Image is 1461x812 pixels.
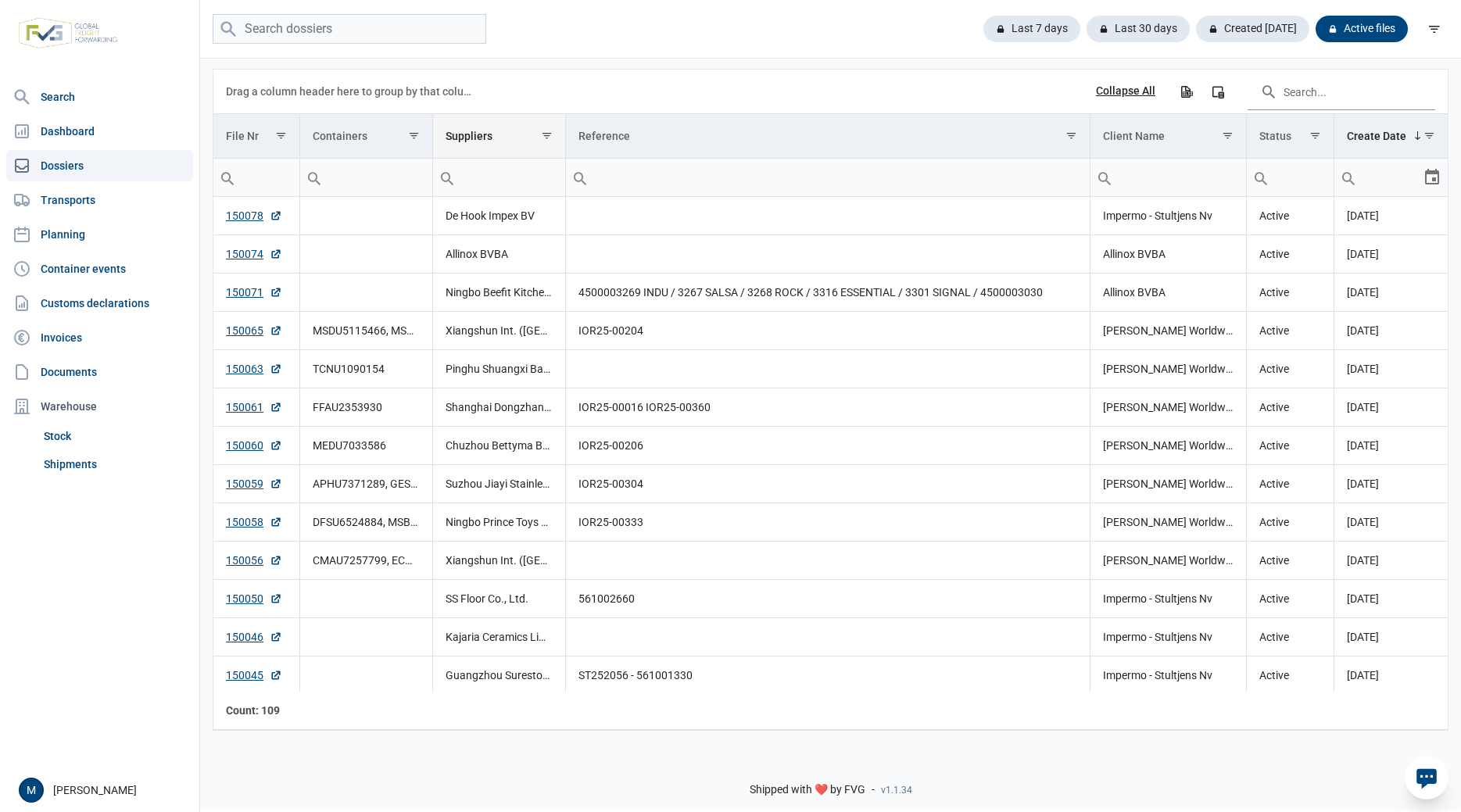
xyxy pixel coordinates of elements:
td: Kajaria Ceramics Limited [433,618,566,656]
td: Filter cell [1334,159,1448,197]
td: FFAU2353930 [300,388,433,427]
div: Suppliers [446,130,492,142]
span: Show filter options for column 'Containers' [408,130,420,141]
a: Stock [38,422,193,450]
td: Column Client Name [1090,114,1247,159]
a: Transports [6,184,193,216]
span: [DATE] [1347,554,1379,567]
td: Active [1247,274,1334,312]
td: CMAU7257799, ECMU5558076 [300,542,433,580]
a: Dashboard [6,116,193,147]
td: [PERSON_NAME] Worldwide [GEOGRAPHIC_DATA] [1090,542,1247,580]
span: [DATE] [1347,286,1379,299]
td: Filter cell [300,159,433,197]
td: Pinghu Shuangxi Baby Carrier Manufacture Co., Ltd. [433,350,566,388]
span: [DATE] [1347,592,1379,605]
td: IOR25-00206 [566,427,1090,465]
a: 150071 [226,284,282,300]
td: Impermo - Stultjens Nv [1090,618,1247,656]
span: [DATE] [1347,401,1379,413]
td: Xiangshun Int. ([GEOGRAPHIC_DATA]) Trading Co., Ltd. [433,312,566,350]
td: Shanghai Dongzhan International Trade. Co. Ltd. [433,388,566,427]
span: [DATE] [1347,516,1379,528]
span: Show filter options for column 'Reference' [1065,130,1077,141]
td: Active [1247,388,1334,427]
div: Search box [1090,159,1119,196]
div: Collapse All [1096,84,1155,98]
span: [DATE] [1347,478,1379,490]
span: [DATE] [1347,631,1379,643]
div: [PERSON_NAME] [19,778,190,803]
span: v1.1.34 [881,784,912,796]
span: Show filter options for column 'Create Date' [1423,130,1435,141]
span: Show filter options for column 'Suppliers' [541,130,553,141]
td: Guangzhou Surestone Co., Ltd. [433,656,566,695]
td: IOR25-00016 IOR25-00360 [566,388,1090,427]
div: Select [1423,159,1441,196]
span: Shipped with ❤️ by FVG [750,783,865,797]
div: Active files [1316,16,1408,42]
td: Active [1247,235,1334,274]
input: Filter cell [1090,159,1247,196]
td: SS Floor Co., Ltd. [433,580,566,618]
input: Filter cell [566,159,1089,196]
span: [DATE] [1347,669,1379,681]
td: Column Status [1247,114,1334,159]
td: Active [1247,580,1334,618]
td: DFSU6524884, MSBU5506170, TCNU8125925 [300,503,433,542]
td: 4500003269 INDU / 3267 SALSA / 3268 ROCK / 3316 ESSENTIAL / 3301 SIGNAL / 4500003030 [566,274,1090,312]
a: Shipments [38,450,193,478]
div: Search box [1247,159,1275,196]
td: Active [1247,197,1334,235]
div: filter [1420,15,1448,43]
div: Search box [1334,159,1363,196]
a: 150059 [226,476,282,492]
span: Show filter options for column 'Status' [1309,130,1321,141]
a: 150046 [226,629,282,645]
input: Filter cell [433,159,565,196]
div: Client Name [1103,130,1165,142]
a: 150045 [226,667,282,683]
input: Filter cell [1334,159,1423,196]
td: [PERSON_NAME] Worldwide [GEOGRAPHIC_DATA] [1090,503,1247,542]
div: Data grid with 109 rows and 7 columns [213,70,1448,730]
td: [PERSON_NAME] Worldwide [GEOGRAPHIC_DATA] [1090,312,1247,350]
a: 150065 [226,323,282,338]
div: Export all data to Excel [1172,77,1200,106]
span: [DATE] [1347,324,1379,337]
td: Chuzhou Bettyma Baby Carrier Co., Ltd. [433,427,566,465]
td: IOR25-00304 [566,465,1090,503]
td: Active [1247,618,1334,656]
td: ST252056 - 561001330 [566,656,1090,695]
td: Impermo - Stultjens Nv [1090,656,1247,695]
button: M [19,778,44,803]
div: File Nr Count: 109 [226,703,288,718]
td: APHU7371289, GESU6607824, HAKU0129250, HAKU0129579, TRHU8710517 [300,465,433,503]
td: [PERSON_NAME] Worldwide [GEOGRAPHIC_DATA] [1090,388,1247,427]
div: Search box [213,159,242,196]
input: Filter cell [213,159,299,196]
td: Ningbo Prince Toys Co., Ltd. [433,503,566,542]
a: 150058 [226,514,282,530]
td: Active [1247,350,1334,388]
td: Allinox BVBA [1090,274,1247,312]
td: [PERSON_NAME] Worldwide [GEOGRAPHIC_DATA] [1090,427,1247,465]
td: [PERSON_NAME] Worldwide [GEOGRAPHIC_DATA] [1090,350,1247,388]
a: 150074 [226,246,282,262]
td: [PERSON_NAME] Worldwide [GEOGRAPHIC_DATA] [1090,465,1247,503]
td: Xiangshun Int. ([GEOGRAPHIC_DATA]) Trading Co., Ltd. [433,542,566,580]
td: Suzhou Jiayi Stainless Steel Products Co., Ltd. [433,465,566,503]
td: Active [1247,503,1334,542]
td: MEDU7033586 [300,427,433,465]
td: 561002660 [566,580,1090,618]
a: 150056 [226,553,282,568]
div: Data grid toolbar [226,70,1435,113]
div: Last 30 days [1087,16,1190,42]
input: Filter cell [1247,159,1333,196]
td: Filter cell [1247,159,1334,197]
a: Container events [6,253,193,284]
span: Show filter options for column 'File Nr' [275,130,287,141]
a: 150078 [226,208,282,224]
div: Search box [566,159,594,196]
